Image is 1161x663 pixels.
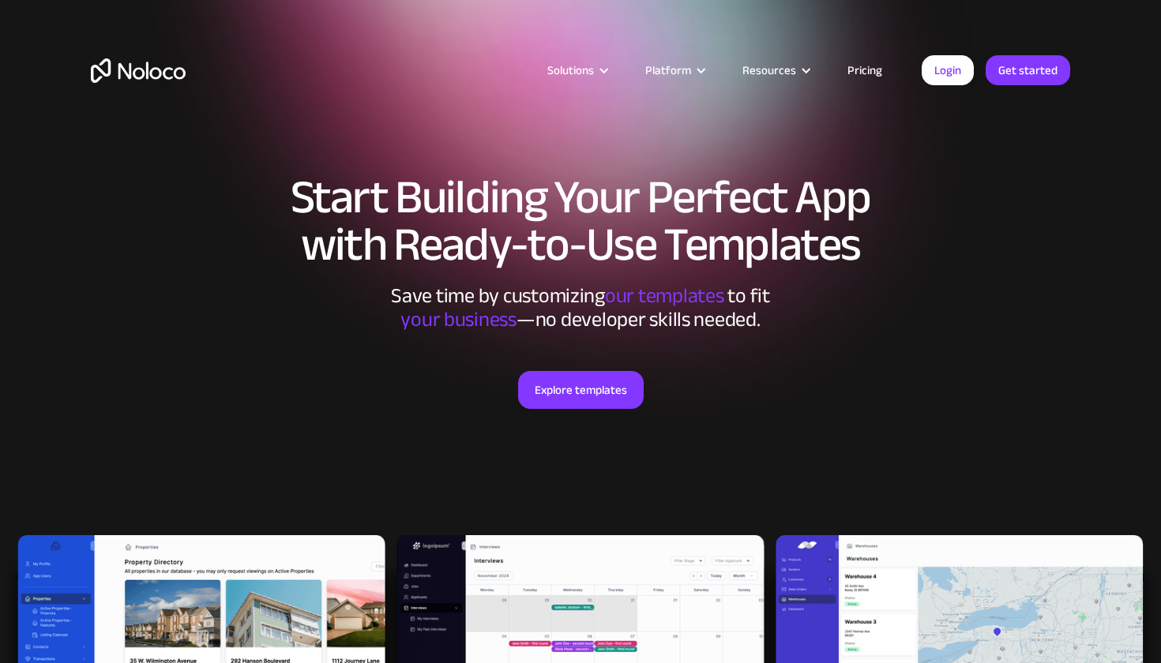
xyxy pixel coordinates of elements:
div: Resources [742,60,796,81]
div: Solutions [528,60,626,81]
div: Solutions [547,60,594,81]
a: home [91,58,186,83]
div: Save time by customizing to fit ‍ —no developer skills needed. [344,284,817,331]
div: Resources [723,60,828,81]
h1: Start Building Your Perfect App with Ready-to-Use Templates [91,174,1070,268]
span: our templates [605,276,724,315]
a: Login [922,55,974,85]
div: Platform [626,60,723,81]
span: your business [400,300,517,339]
a: Get started [986,55,1070,85]
a: Explore templates [518,371,644,409]
div: Platform [645,60,691,81]
a: Pricing [828,60,902,81]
